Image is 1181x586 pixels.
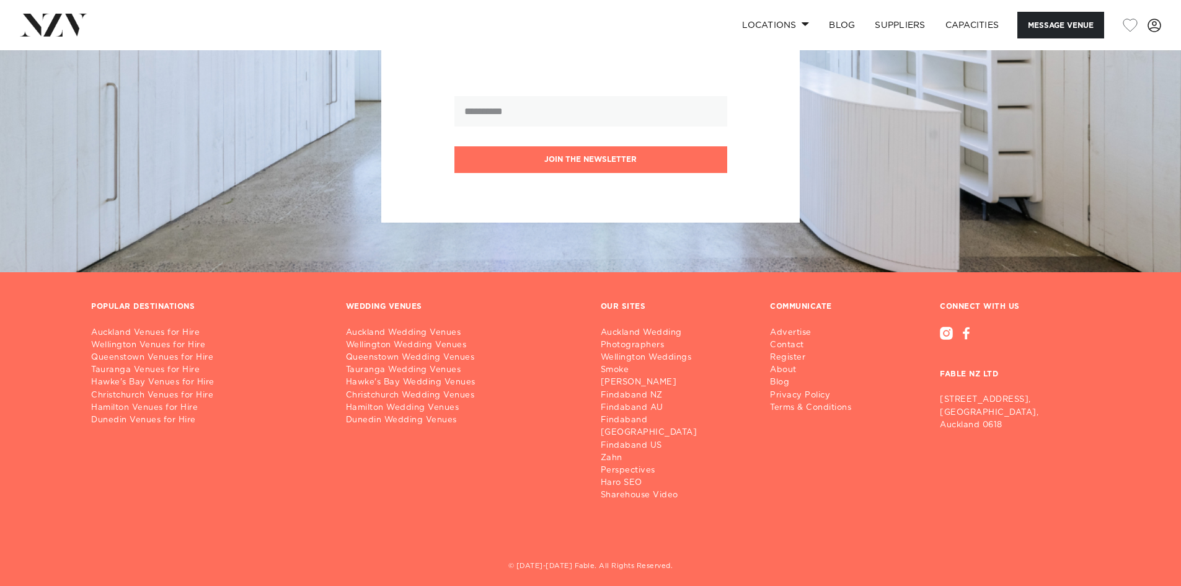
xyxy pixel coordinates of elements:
[91,339,326,352] a: Wellington Venues for Hire
[346,389,581,402] a: Christchurch Wedding Venues
[346,327,581,339] a: Auckland Wedding Venues
[346,376,581,389] a: Hawke's Bay Wedding Venues
[1017,12,1104,38] button: Message Venue
[454,146,727,173] button: Join the newsletter
[91,414,326,427] a: Dunedin Venues for Hire
[865,12,935,38] a: SUPPLIERS
[936,12,1009,38] a: Capacities
[91,562,1090,572] h5: © [DATE]-[DATE] Fable. All Rights Reserved.
[601,376,751,389] a: [PERSON_NAME]
[91,389,326,402] a: Christchurch Venues for Hire
[770,352,861,364] a: Register
[601,414,751,439] a: Findaband [GEOGRAPHIC_DATA]
[601,302,646,312] h3: OUR SITES
[601,402,751,414] a: Findaband AU
[346,402,581,414] a: Hamilton Wedding Venues
[601,352,751,364] a: Wellington Weddings
[91,376,326,389] a: Hawke's Bay Venues for Hire
[601,452,751,464] a: Zahn
[819,12,865,38] a: BLOG
[770,302,832,312] h3: COMMUNICATE
[940,394,1090,431] p: [STREET_ADDRESS], [GEOGRAPHIC_DATA], Auckland 0618
[601,327,751,352] a: Auckland Wedding Photographers
[770,402,861,414] a: Terms & Conditions
[91,352,326,364] a: Queenstown Venues for Hire
[770,327,861,339] a: Advertise
[91,327,326,339] a: Auckland Venues for Hire
[346,302,422,312] h3: WEDDING VENUES
[91,402,326,414] a: Hamilton Venues for Hire
[346,339,581,352] a: Wellington Wedding Venues
[770,339,861,352] a: Contact
[601,477,751,489] a: Haro SEO
[770,376,861,389] a: Blog
[732,12,819,38] a: Locations
[346,364,581,376] a: Tauranga Wedding Venues
[770,364,861,376] a: About
[601,464,751,477] a: Perspectives
[346,352,581,364] a: Queenstown Wedding Venues
[91,364,326,376] a: Tauranga Venues for Hire
[601,440,751,452] a: Findaband US
[601,489,751,502] a: Sharehouse Video
[91,302,195,312] h3: POPULAR DESTINATIONS
[770,389,861,402] a: Privacy Policy
[601,389,751,402] a: Findaband NZ
[20,14,87,36] img: nzv-logo.png
[940,340,1090,389] h3: FABLE NZ LTD
[940,302,1090,312] h3: CONNECT WITH US
[346,414,581,427] a: Dunedin Wedding Venues
[601,364,751,376] a: Smoke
